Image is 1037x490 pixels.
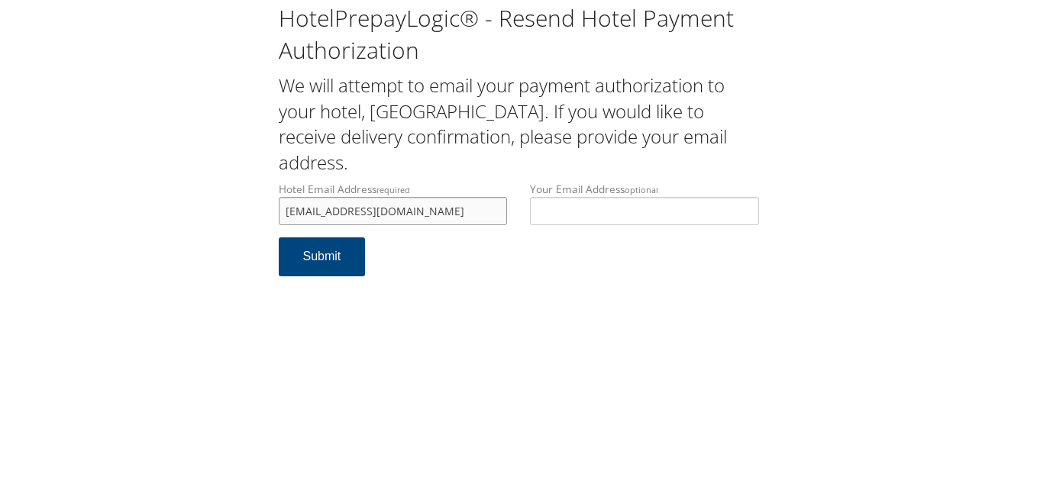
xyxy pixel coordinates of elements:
[376,184,410,195] small: required
[279,197,508,225] input: Hotel Email Addressrequired
[279,2,759,66] h1: HotelPrepayLogic® - Resend Hotel Payment Authorization
[279,73,759,175] h2: We will attempt to email your payment authorization to your hotel, [GEOGRAPHIC_DATA]. If you woul...
[530,197,759,225] input: Your Email Addressoptional
[530,182,759,225] label: Your Email Address
[625,184,658,195] small: optional
[279,182,508,225] label: Hotel Email Address
[279,237,366,276] button: Submit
